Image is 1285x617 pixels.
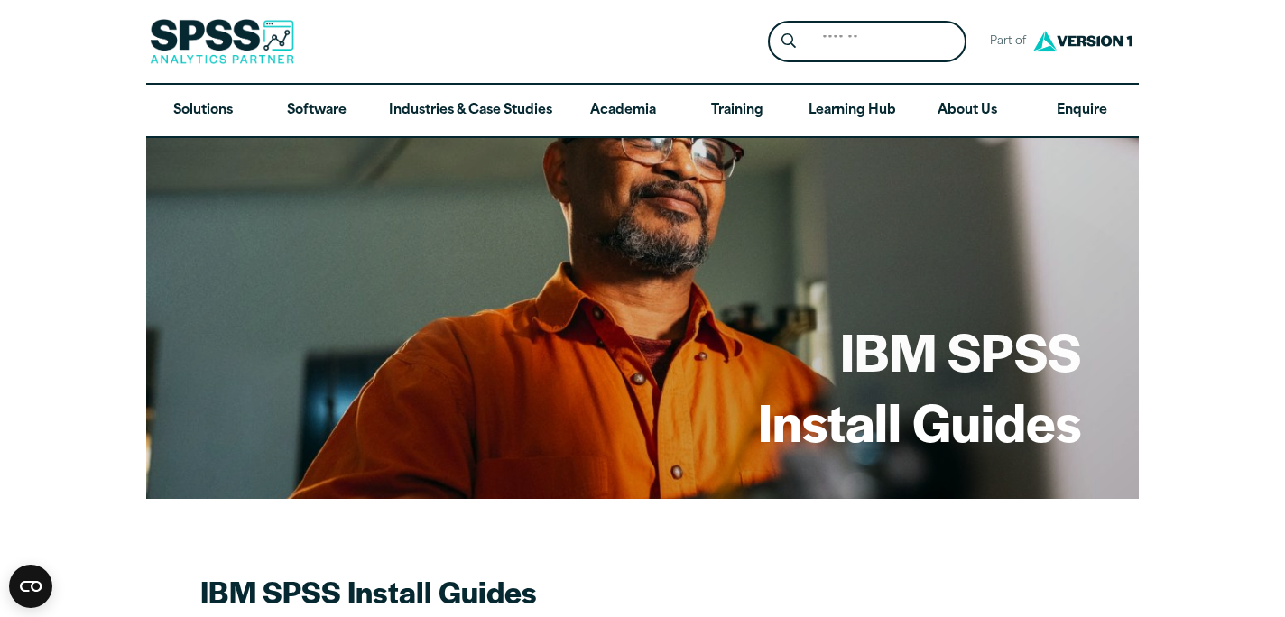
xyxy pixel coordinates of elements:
a: Learning Hub [794,85,911,137]
img: Version1 Logo [1029,24,1137,58]
svg: Search magnifying glass icon [781,33,796,49]
a: Solutions [146,85,260,137]
a: Training [680,85,794,137]
h2: IBM SPSS Install Guides [200,571,832,612]
h1: IBM SPSS Install Guides [758,316,1081,456]
form: Site Header Search Form [768,21,966,63]
a: About Us [911,85,1024,137]
a: Enquire [1025,85,1139,137]
img: SPSS Analytics Partner [150,19,294,64]
button: Open CMP widget [9,565,52,608]
a: Academia [567,85,680,137]
span: Part of [981,29,1029,55]
button: Search magnifying glass icon [772,25,806,59]
a: Software [260,85,374,137]
nav: Desktop version of site main menu [146,85,1139,137]
a: Industries & Case Studies [374,85,567,137]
